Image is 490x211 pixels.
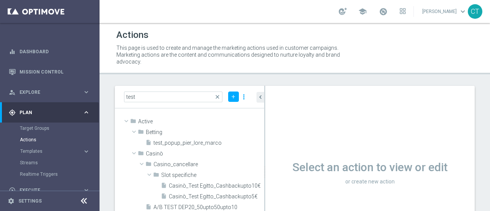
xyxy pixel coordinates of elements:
div: Realtime Triggers [20,168,99,180]
i: gps_fixed [9,109,16,116]
i: insert_drive_file [161,182,167,191]
span: Plan [20,110,83,115]
h3: or create new action [265,178,475,185]
button: equalizer Dashboard [8,49,90,55]
span: Casin&#xF2;_Test Egitto_Cashbackupto10&#x20AC; [169,183,264,189]
span: Casin&#xF2;_Test Egitto_Cashbackupto5&#x20AC; [169,193,264,200]
h1: Actions [116,29,149,41]
i: folder [153,172,159,180]
i: settings [8,198,15,204]
i: folder [138,129,144,137]
div: Templates [20,146,99,157]
div: Streams [20,157,99,168]
a: Actions [20,137,80,143]
span: Templates [20,149,75,154]
span: Casino_cancellare [154,161,264,168]
i: insert_drive_file [145,139,152,148]
i: play_circle_outline [9,187,16,194]
span: keyboard_arrow_down [459,7,467,16]
button: add [228,92,239,102]
i: chevron_left [257,93,264,101]
div: Target Groups [20,123,99,134]
i: equalizer [9,48,16,55]
i: keyboard_arrow_right [83,148,90,155]
i: keyboard_arrow_right [83,88,90,96]
span: test_popup_pier_lore_marco [154,140,264,146]
div: Plan [9,109,83,116]
a: Target Groups [20,125,80,131]
span: close [214,94,220,100]
span: Execute [20,188,83,193]
i: keyboard_arrow_right [83,186,90,194]
span: Casin&#xF2; [146,150,264,157]
button: person_search Explore keyboard_arrow_right [8,89,90,95]
a: Settings [18,199,42,203]
span: Explore [20,90,83,95]
div: Templates [20,149,83,154]
i: more_vert [240,92,248,102]
i: keyboard_arrow_right [83,109,90,116]
span: Slot specifiche [161,172,264,178]
div: Actions [20,134,99,146]
button: play_circle_outline Execute keyboard_arrow_right [8,187,90,193]
div: Explore [9,89,83,96]
button: gps_fixed Plan keyboard_arrow_right [8,110,90,116]
i: add [230,94,236,100]
input: Quick find action or folder [124,92,222,102]
div: Execute [9,187,83,194]
span: Betting [146,129,264,136]
button: Templates keyboard_arrow_right [20,148,90,154]
button: Mission Control [8,69,90,75]
div: Mission Control [9,62,90,82]
i: folder [145,161,152,170]
a: Realtime Triggers [20,171,80,177]
div: Dashboard [9,41,90,62]
a: Dashboard [20,41,90,62]
div: CT [468,4,482,19]
i: person_search [9,89,16,96]
a: Streams [20,160,80,166]
span: A/B TEST DEP20_50upto50upto10 [154,204,264,211]
h1: Select an action to view or edit [265,160,475,174]
span: Active [138,118,264,125]
p: This page is used to create and manage the marketing actions used in customer campaigns. Marketin... [116,44,350,65]
i: folder [138,150,144,159]
i: folder [130,118,136,127]
i: insert_drive_file [161,193,167,202]
button: chevron_left [256,92,264,103]
span: school [358,7,367,16]
a: Mission Control [20,62,90,82]
a: [PERSON_NAME]keyboard_arrow_down [421,6,468,17]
